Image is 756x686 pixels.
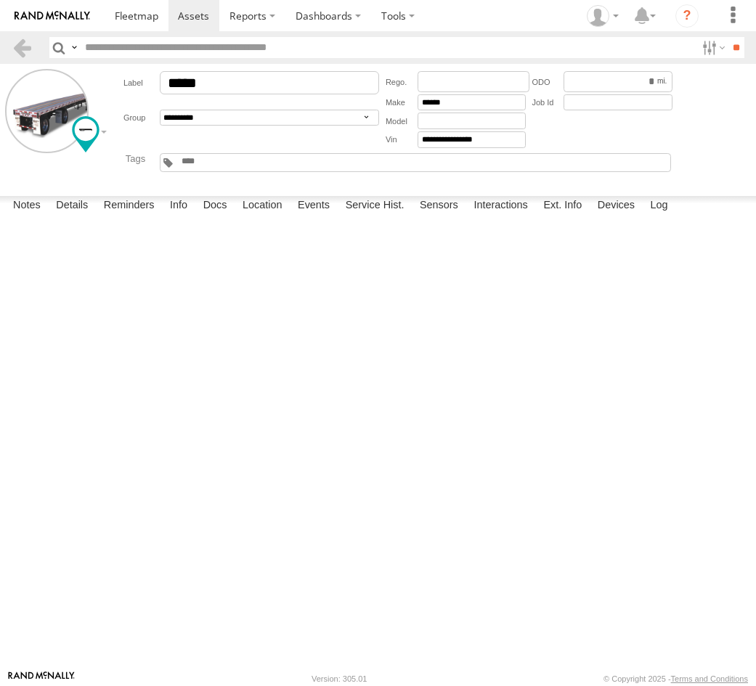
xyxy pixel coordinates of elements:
[8,671,75,686] a: Visit our Website
[235,196,290,216] label: Location
[290,196,337,216] label: Events
[338,196,412,216] label: Service Hist.
[68,37,80,58] label: Search Query
[536,196,589,216] label: Ext. Info
[696,37,728,58] label: Search Filter Options
[675,4,699,28] i: ?
[412,196,466,216] label: Sensors
[196,196,235,216] label: Docs
[163,196,195,216] label: Info
[312,674,367,683] div: Version: 305.01
[671,674,748,683] a: Terms and Conditions
[49,196,95,216] label: Details
[12,37,33,58] a: Back to previous Page
[590,196,642,216] label: Devices
[603,674,748,683] div: © Copyright 2025 -
[6,196,48,216] label: Notes
[466,196,535,216] label: Interactions
[72,116,99,152] div: Change Map Icon
[582,5,624,27] div: Josue Jimenez
[97,196,162,216] label: Reminders
[15,11,90,21] img: rand-logo.svg
[643,196,675,216] label: Log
